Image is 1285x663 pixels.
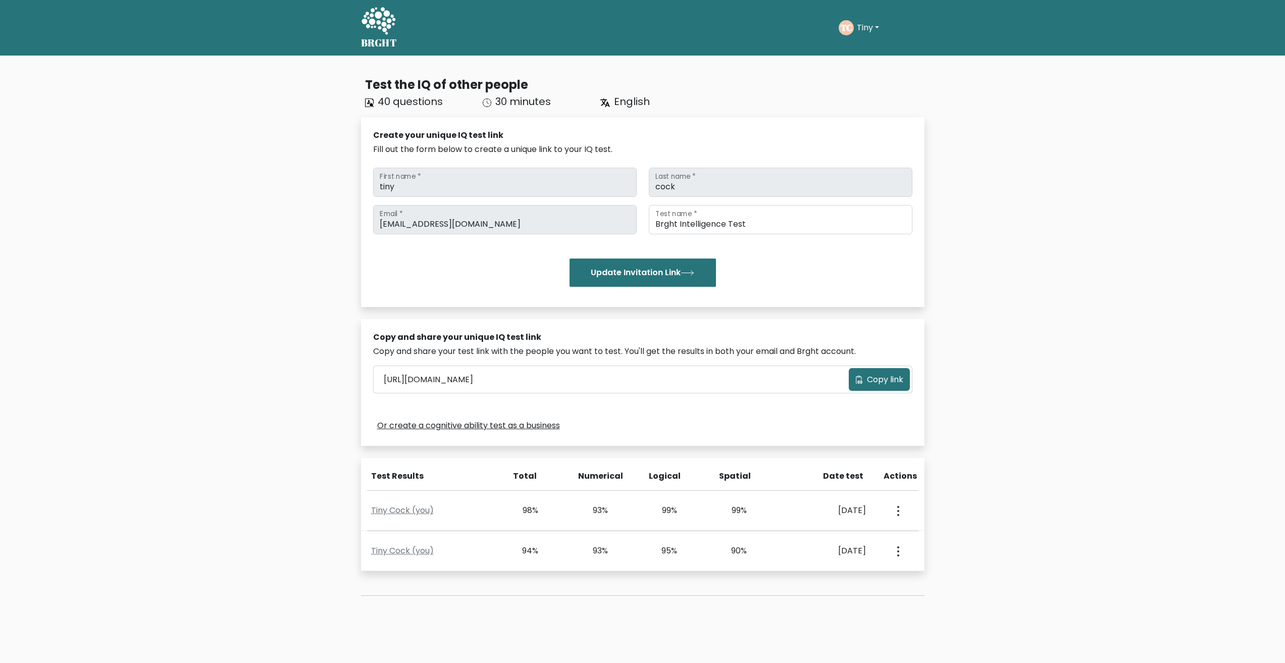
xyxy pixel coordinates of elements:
[373,205,637,234] input: Email
[377,420,560,432] a: Or create a cognitive ability test as a business
[508,470,537,482] div: Total
[649,545,678,557] div: 95%
[849,368,910,391] button: Copy link
[614,94,650,109] span: English
[719,470,748,482] div: Spatial
[579,504,608,517] div: 93%
[649,504,678,517] div: 99%
[718,545,747,557] div: 90%
[365,76,924,94] div: Test the IQ of other people
[649,470,678,482] div: Logical
[790,470,871,482] div: Date test
[510,545,539,557] div: 94%
[854,21,882,34] button: Tiny
[373,345,912,358] div: Copy and share your test link with the people you want to test. You'll get the results in both yo...
[371,470,496,482] div: Test Results
[578,470,607,482] div: Numerical
[788,504,866,517] div: [DATE]
[371,504,434,516] a: Tiny Cock (you)
[718,504,747,517] div: 99%
[579,545,608,557] div: 93%
[495,94,551,109] span: 30 minutes
[510,504,539,517] div: 98%
[373,168,637,197] input: First name
[378,94,443,109] span: 40 questions
[361,37,397,49] h5: BRGHT
[570,259,716,287] button: Update Invitation Link
[371,545,434,556] a: Tiny Cock (you)
[867,374,903,386] span: Copy link
[884,470,918,482] div: Actions
[649,168,912,197] input: Last name
[649,205,912,234] input: Test name
[788,545,866,557] div: [DATE]
[373,129,912,141] div: Create your unique IQ test link
[361,4,397,52] a: BRGHT
[373,331,912,343] div: Copy and share your unique IQ test link
[840,22,852,33] text: TC
[373,143,912,156] div: Fill out the form below to create a unique link to your IQ test.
